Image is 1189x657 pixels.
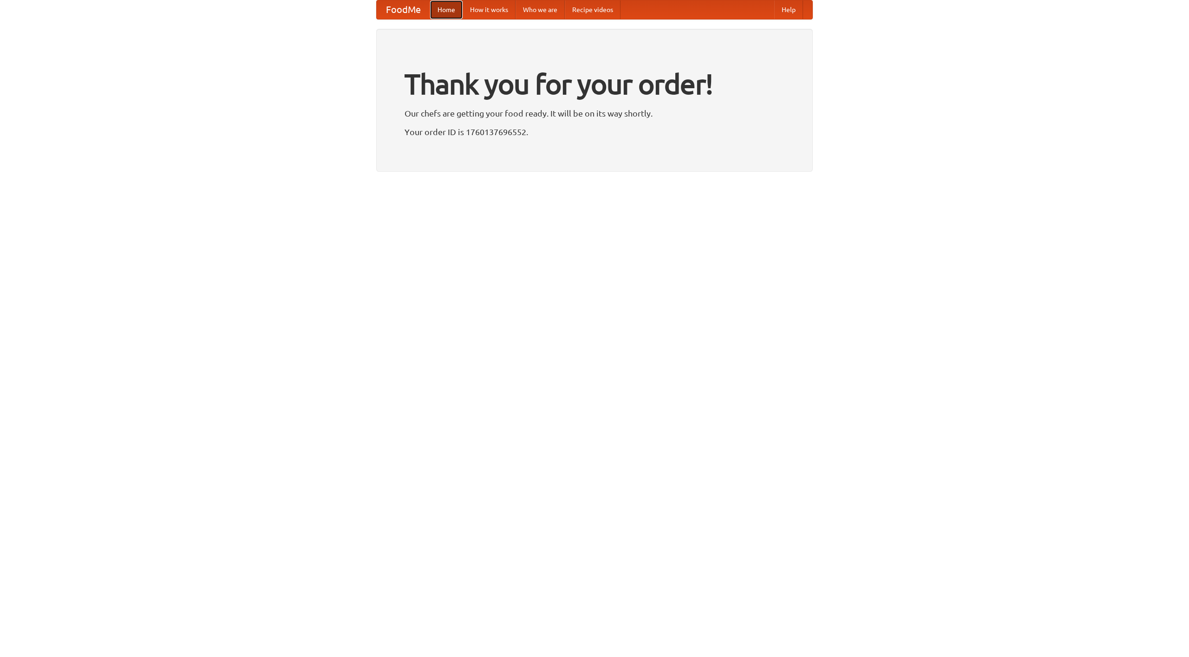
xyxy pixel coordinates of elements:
[405,62,784,106] h1: Thank you for your order!
[377,0,430,19] a: FoodMe
[774,0,803,19] a: Help
[565,0,621,19] a: Recipe videos
[516,0,565,19] a: Who we are
[463,0,516,19] a: How it works
[405,106,784,120] p: Our chefs are getting your food ready. It will be on its way shortly.
[405,125,784,139] p: Your order ID is 1760137696552.
[430,0,463,19] a: Home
